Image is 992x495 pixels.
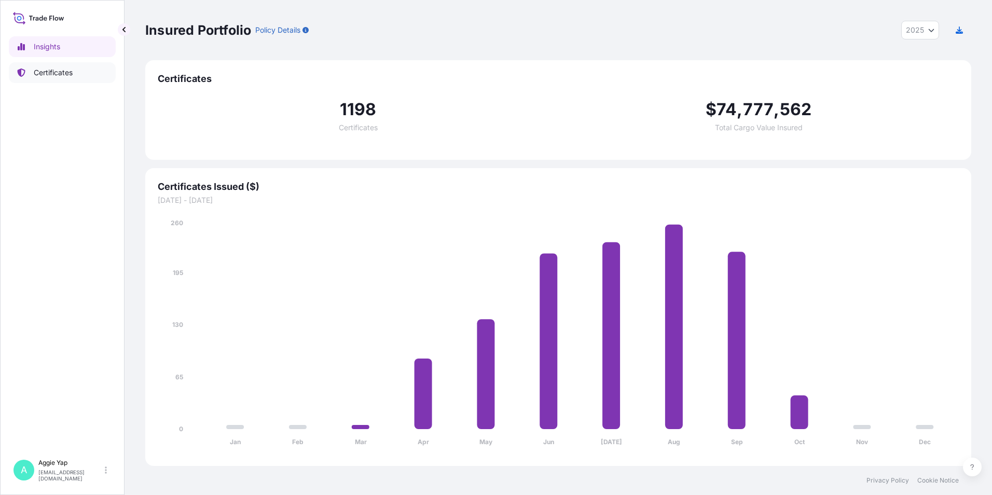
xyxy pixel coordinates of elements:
[145,22,251,38] p: Insured Portfolio
[158,181,959,193] span: Certificates Issued ($)
[21,465,27,475] span: A
[737,101,742,118] span: ,
[355,438,367,446] tspan: Mar
[774,101,779,118] span: ,
[158,195,959,205] span: [DATE] - [DATE]
[255,25,300,35] p: Policy Details
[743,101,774,118] span: 777
[794,438,805,446] tspan: Oct
[172,321,183,328] tspan: 130
[38,459,103,467] p: Aggie Yap
[901,21,939,39] button: Year Selector
[715,124,803,131] span: Total Cargo Value Insured
[179,425,183,433] tspan: 0
[866,476,909,485] a: Privacy Policy
[34,42,60,52] p: Insights
[717,101,737,118] span: 74
[906,25,924,35] span: 2025
[601,438,622,446] tspan: [DATE]
[856,438,869,446] tspan: Nov
[731,438,743,446] tspan: Sep
[230,438,241,446] tspan: Jan
[668,438,680,446] tspan: Aug
[158,73,959,85] span: Certificates
[34,67,73,78] p: Certificates
[706,101,717,118] span: $
[171,219,183,227] tspan: 260
[543,438,554,446] tspan: Jun
[917,476,959,485] a: Cookie Notice
[479,438,493,446] tspan: May
[9,36,116,57] a: Insights
[919,438,931,446] tspan: Dec
[339,124,378,131] span: Certificates
[173,269,183,277] tspan: 195
[38,469,103,482] p: [EMAIL_ADDRESS][DOMAIN_NAME]
[418,438,429,446] tspan: Apr
[780,101,812,118] span: 562
[175,373,183,381] tspan: 65
[340,101,377,118] span: 1198
[9,62,116,83] a: Certificates
[292,438,304,446] tspan: Feb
